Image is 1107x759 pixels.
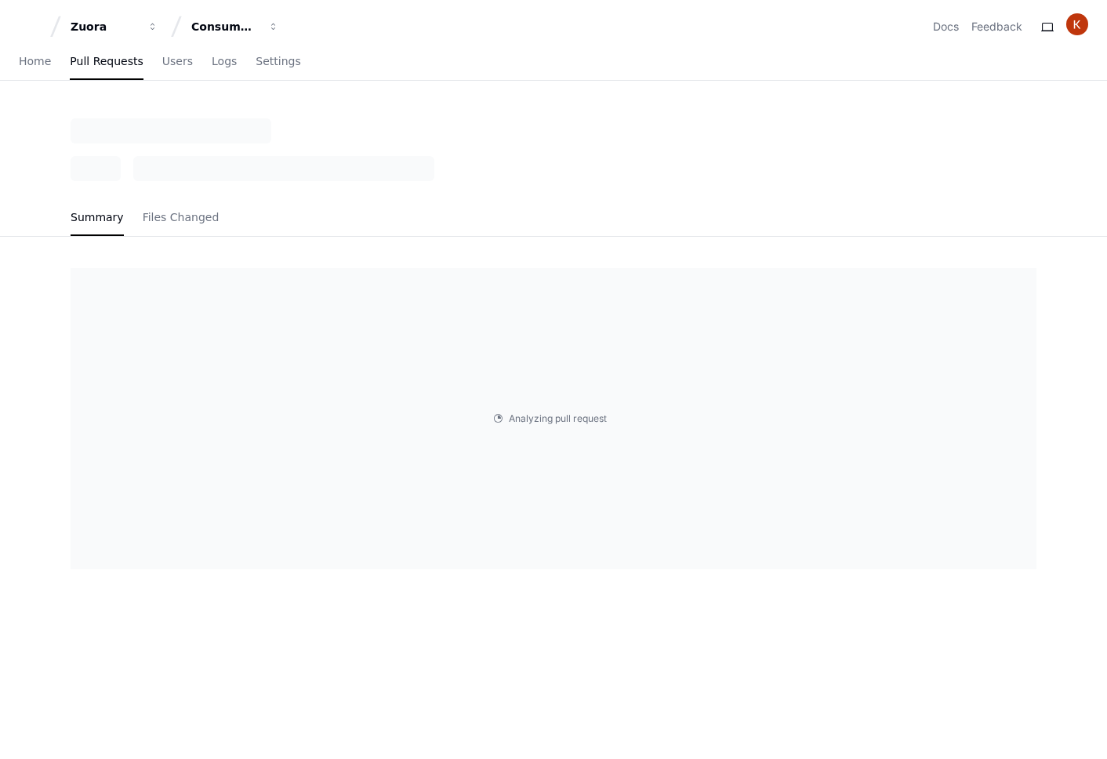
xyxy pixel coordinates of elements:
div: Zuora [71,19,138,34]
span: Files Changed [143,212,220,222]
a: Docs [933,19,959,34]
img: ACg8ocIO7jtkWN8S2iLRBR-u1BMcRY5-kg2T8U2dj_CWIxGKEUqXVg=s96-c [1066,13,1088,35]
a: Settings [256,44,300,80]
a: Logs [212,44,237,80]
a: Home [19,44,51,80]
span: Logs [212,56,237,66]
button: Zuora [64,13,165,41]
span: Analyzing pull request [509,412,607,425]
span: Pull Requests [70,56,143,66]
a: Users [162,44,193,80]
div: Consumption [191,19,259,34]
span: Users [162,56,193,66]
a: Pull Requests [70,44,143,80]
span: Home [19,56,51,66]
button: Consumption [185,13,285,41]
span: Summary [71,212,124,222]
button: Feedback [971,19,1022,34]
span: Settings [256,56,300,66]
